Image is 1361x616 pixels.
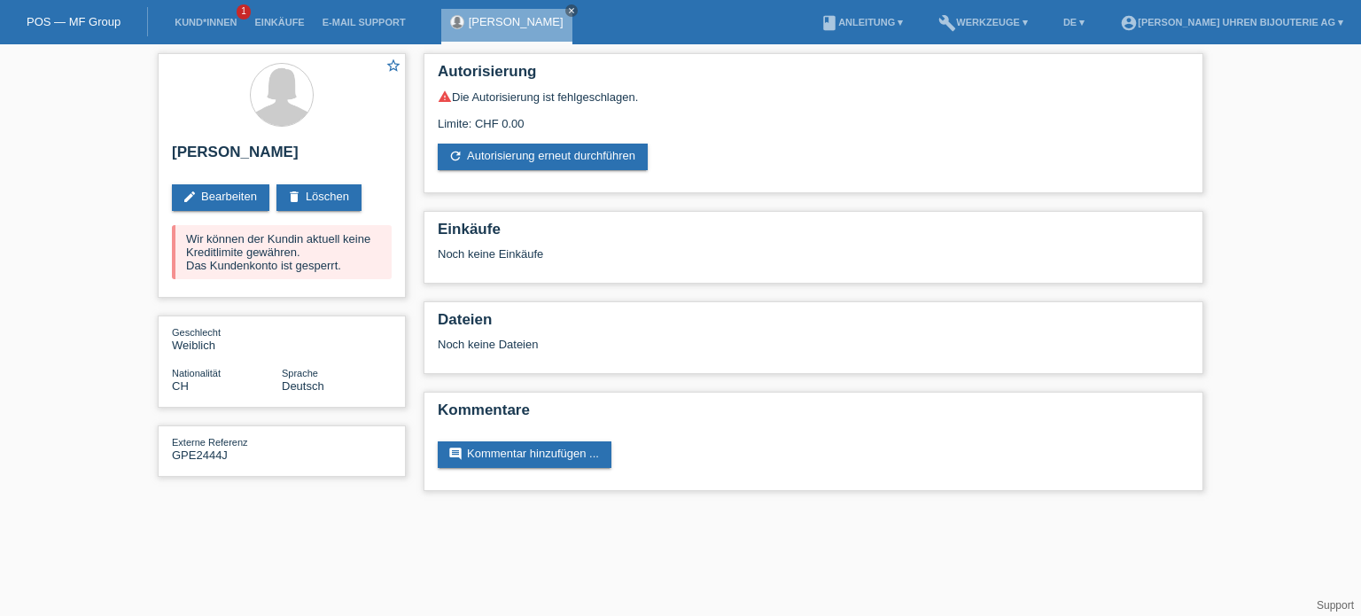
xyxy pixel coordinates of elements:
[438,90,452,104] i: warning
[1120,14,1138,32] i: account_circle
[282,379,324,393] span: Deutsch
[438,311,1189,338] h2: Dateien
[183,190,197,204] i: edit
[448,447,463,461] i: comment
[469,15,564,28] a: [PERSON_NAME]
[172,435,282,462] div: GPE2444J
[172,368,221,378] span: Nationalität
[438,221,1189,247] h2: Einkäufe
[27,15,121,28] a: POS — MF Group
[172,144,392,170] h2: [PERSON_NAME]
[565,4,578,17] a: close
[172,379,189,393] span: Schweiz
[166,17,245,27] a: Kund*innen
[172,437,248,448] span: Externe Referenz
[438,441,611,468] a: commentKommentar hinzufügen ...
[438,90,1189,104] div: Die Autorisierung ist fehlgeschlagen.
[438,338,979,351] div: Noch keine Dateien
[237,4,251,19] span: 1
[172,325,282,352] div: Weiblich
[314,17,415,27] a: E-Mail Support
[172,184,269,211] a: editBearbeiten
[287,190,301,204] i: delete
[245,17,313,27] a: Einkäufe
[438,104,1189,130] div: Limite: CHF 0.00
[438,63,1189,90] h2: Autorisierung
[282,368,318,378] span: Sprache
[172,225,392,279] div: Wir können der Kundin aktuell keine Kreditlimite gewähren. Das Kundenkonto ist gesperrt.
[438,402,1189,428] h2: Kommentare
[929,17,1037,27] a: buildWerkzeuge ▾
[1317,599,1354,612] a: Support
[385,58,401,76] a: star_border
[438,144,648,170] a: refreshAutorisierung erneut durchführen
[567,6,576,15] i: close
[938,14,956,32] i: build
[385,58,401,74] i: star_border
[1111,17,1352,27] a: account_circle[PERSON_NAME] Uhren Bijouterie AG ▾
[448,149,463,163] i: refresh
[172,327,221,338] span: Geschlecht
[820,14,838,32] i: book
[1054,17,1093,27] a: DE ▾
[276,184,362,211] a: deleteLöschen
[812,17,912,27] a: bookAnleitung ▾
[438,247,1189,274] div: Noch keine Einkäufe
